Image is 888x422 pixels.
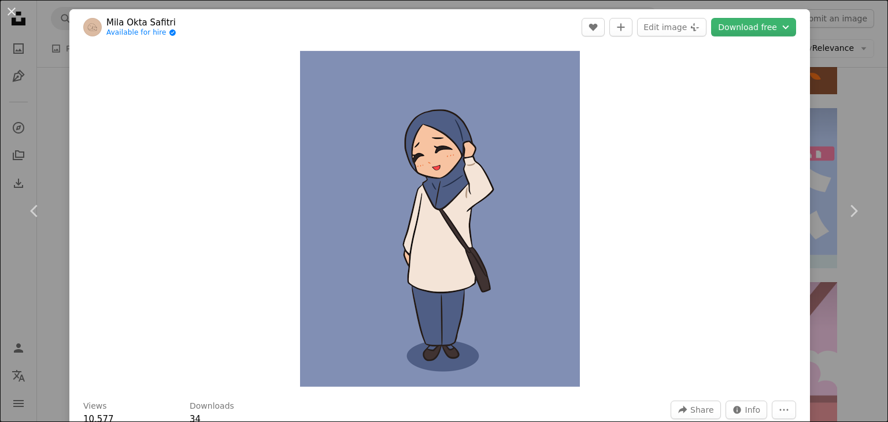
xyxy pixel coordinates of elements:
button: Share this image [671,401,720,419]
a: Next [819,156,888,266]
a: Available for hire [106,28,176,38]
button: Choose download format [711,18,796,36]
img: Go to Mila Okta Safitri's profile [83,18,102,36]
button: Stats about this image [726,401,768,419]
button: Edit image [637,18,706,36]
button: Zoom in on this image [300,51,580,387]
span: Share [690,401,713,419]
img: A cute cartoon girl in hijab. [300,51,580,387]
h3: Views [83,401,107,412]
button: Like [582,18,605,36]
button: More Actions [772,401,796,419]
button: Add to Collection [609,18,632,36]
h3: Downloads [190,401,234,412]
span: Info [745,401,761,419]
a: Mila Okta Safitri [106,17,176,28]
